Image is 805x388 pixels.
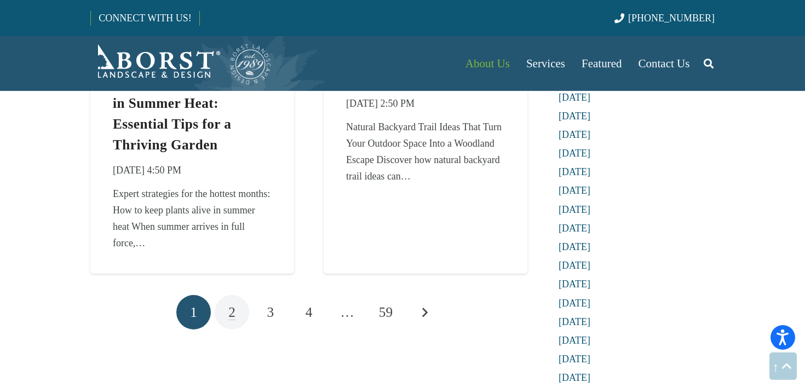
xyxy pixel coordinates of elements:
a: [DATE] [559,298,590,309]
span: [PHONE_NUMBER] [628,13,715,24]
a: How to Keep Plants Alive in Summer Heat: Essential Tips for a Thriving Garden [113,75,269,152]
span: 2 [228,305,235,320]
a: 2 [215,295,249,329]
a: [PHONE_NUMBER] [614,13,715,24]
a: [DATE] [559,223,590,234]
span: 1 [190,305,197,320]
span: 4 [306,305,313,320]
span: Featured [582,57,622,70]
a: CONNECT WITH US! [91,5,199,31]
time: 29 July 2025 at 14:50:46 America/New_York [346,95,415,112]
a: 59 [369,295,403,329]
a: [DATE] [559,335,590,346]
a: [DATE] [559,354,590,364]
a: [DATE] [559,204,590,215]
span: 3 [267,305,274,320]
span: Contact Us [639,57,690,70]
a: [DATE] [559,372,590,383]
a: [DATE] [559,111,590,121]
span: … [330,295,365,329]
a: 4 [292,295,326,329]
div: Expert strategies for the hottest months: How to keep plants alive in summer heat When summer arr... [113,186,272,251]
span: 59 [379,305,393,320]
a: Back to top [769,352,797,380]
a: [DATE] [559,260,590,271]
a: [DATE] [559,129,590,140]
a: Featured [573,36,630,91]
span: About Us [465,57,510,70]
time: 2 August 2025 at 16:50:25 America/New_York [113,162,181,178]
a: Search [698,50,720,77]
a: [DATE] [559,279,590,289]
a: [DATE] [559,316,590,327]
a: Services [518,36,573,91]
a: [DATE] [559,185,590,196]
span: Services [526,57,565,70]
a: Borst-Logo [90,42,272,85]
a: Contact Us [630,36,698,91]
a: [DATE] [559,148,590,159]
a: 3 [253,295,287,329]
a: [DATE] [559,241,590,252]
div: Natural Backyard Trail Ideas That Turn Your Outdoor Space Into a Woodland Escape Discover how nat... [346,119,505,184]
a: About Us [457,36,518,91]
a: [DATE] [559,166,590,177]
a: [DATE] [559,92,590,103]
